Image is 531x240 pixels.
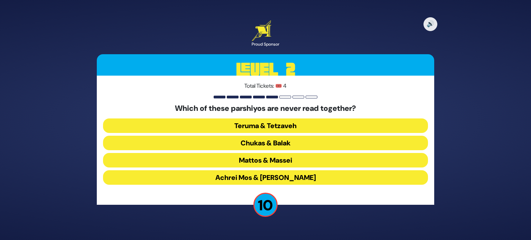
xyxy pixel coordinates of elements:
button: 🔊 [423,17,437,31]
p: 10 [253,193,278,217]
h3: Level 2 [97,54,434,85]
img: Artscroll [252,20,271,41]
button: Mattos & Massei [103,153,428,167]
button: Achrei Mos & [PERSON_NAME] [103,170,428,185]
h5: Which of these parshiyos are never read together? [103,104,428,113]
button: Chukas & Balak [103,136,428,150]
p: Total Tickets: 🎟️ 4 [103,82,428,90]
div: Proud Sponsor [252,41,279,47]
button: Teruma & Tetzaveh [103,118,428,133]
